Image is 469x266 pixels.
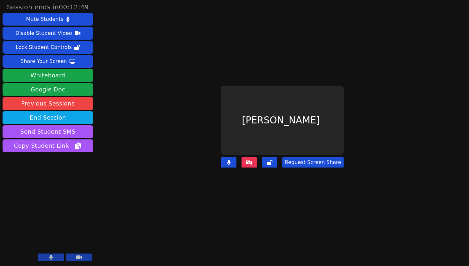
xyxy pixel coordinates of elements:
[7,3,89,12] span: Session ends in
[3,125,93,138] button: Send Student SMS
[20,56,67,66] div: Share Your Screen
[3,111,93,124] button: End Session
[14,141,82,150] span: Copy Student Link
[3,55,93,68] button: Share Your Screen
[16,42,72,52] div: Lock Student Controls
[26,14,63,24] div: Mute Students
[3,139,93,152] button: Copy Student Link
[3,13,93,26] button: Mute Students
[15,28,72,38] div: Disable Student Video
[3,97,93,110] a: Previous Sessions
[59,3,89,11] time: 00:12:49
[3,69,93,82] button: Whiteboard
[221,86,344,155] div: [PERSON_NAME]
[3,41,93,54] button: Lock Student Controls
[3,27,93,40] button: Disable Student Video
[282,157,344,168] button: Request Screen Share
[3,83,93,96] a: Google Doc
